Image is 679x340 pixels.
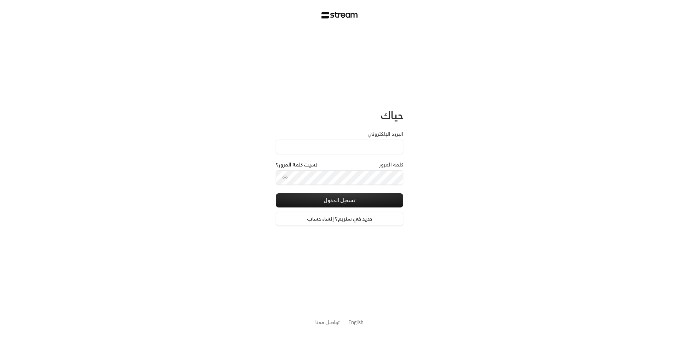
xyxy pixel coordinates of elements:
[315,318,340,327] a: تواصل معنا
[321,12,358,19] img: Stream Logo
[276,212,403,226] a: جديد في ستريم؟ إنشاء حساب
[379,161,403,168] label: كلمة المرور
[348,316,364,329] a: English
[367,130,403,137] label: البريد الإلكتروني
[381,106,403,124] span: حياك
[315,318,340,326] button: تواصل معنا
[279,172,291,183] button: toggle password visibility
[276,161,318,168] a: نسيت كلمة المرور؟
[276,193,403,207] button: تسجيل الدخول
